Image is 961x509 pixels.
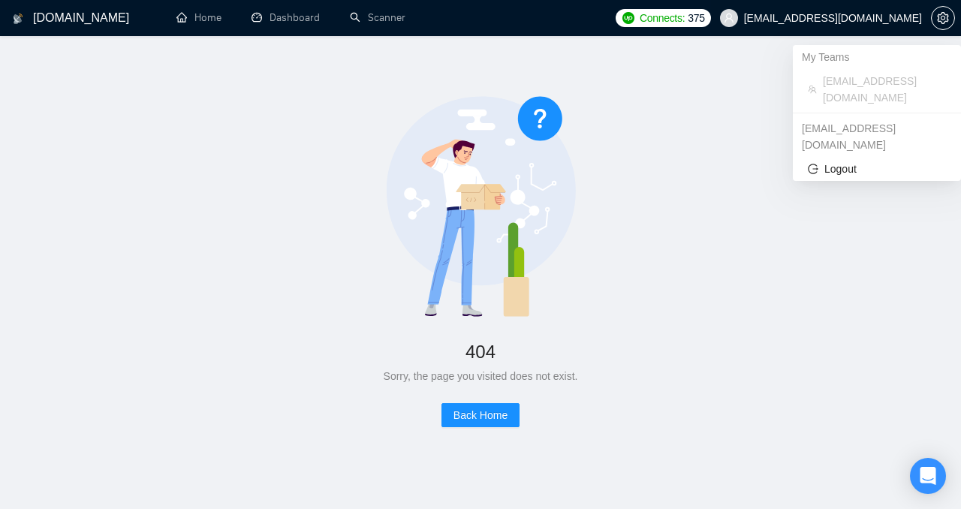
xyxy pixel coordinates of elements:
[453,407,508,423] span: Back Home
[176,11,221,24] a: homeHome
[622,12,634,24] img: upwork-logo.png
[640,10,685,26] span: Connects:
[932,12,954,24] span: setting
[724,13,734,23] span: user
[910,458,946,494] div: Open Intercom Messenger
[48,336,913,368] div: 404
[931,6,955,30] button: setting
[350,11,405,24] a: searchScanner
[441,403,520,427] button: Back Home
[48,368,913,384] div: Sorry, the page you visited does not exist.
[252,11,320,24] a: dashboardDashboard
[688,10,704,26] span: 375
[931,12,955,24] a: setting
[13,7,23,31] img: logo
